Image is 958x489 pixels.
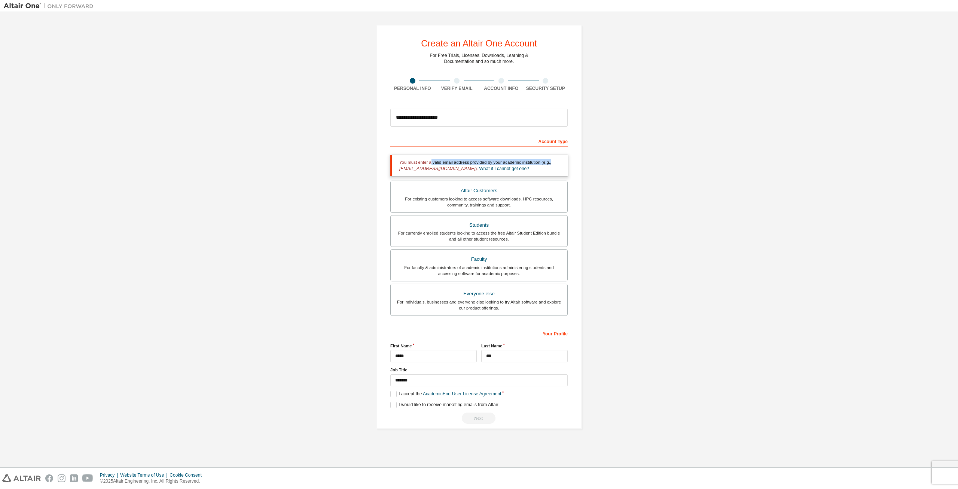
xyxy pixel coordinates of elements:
div: For faculty & administrators of academic institutions administering students and accessing softwa... [395,265,563,277]
div: Security Setup [524,85,568,91]
div: Create an Altair One Account [421,39,537,48]
div: Privacy [100,472,120,478]
div: You need to provide your academic email [390,413,568,424]
div: For existing customers looking to access software downloads, HPC resources, community, trainings ... [395,196,563,208]
label: First Name [390,343,477,349]
label: Last Name [481,343,568,349]
div: Altair Customers [395,185,563,196]
img: Altair One [4,2,97,10]
a: Academic End-User License Agreement [423,391,501,396]
img: instagram.svg [58,474,65,482]
a: What if I cannot get one? [479,166,529,171]
div: Account Info [479,85,524,91]
div: Students [395,220,563,230]
div: For Free Trials, Licenses, Downloads, Learning & Documentation and so much more. [430,52,528,64]
div: You must enter a valid email address provided by your academic institution (e.g., ). [390,155,568,176]
img: youtube.svg [82,474,93,482]
div: For individuals, businesses and everyone else looking to try Altair software and explore our prod... [395,299,563,311]
div: Personal Info [390,85,435,91]
img: altair_logo.svg [2,474,41,482]
div: Everyone else [395,289,563,299]
div: Your Profile [390,327,568,339]
div: Account Type [390,135,568,147]
div: Verify Email [435,85,479,91]
label: Job Title [390,367,568,373]
img: linkedin.svg [70,474,78,482]
span: [EMAIL_ADDRESS][DOMAIN_NAME] [399,166,475,171]
div: Faculty [395,254,563,265]
img: facebook.svg [45,474,53,482]
label: I would like to receive marketing emails from Altair [390,402,498,408]
div: Cookie Consent [170,472,206,478]
div: Website Terms of Use [120,472,170,478]
p: © 2025 Altair Engineering, Inc. All Rights Reserved. [100,478,206,485]
div: For currently enrolled students looking to access the free Altair Student Edition bundle and all ... [395,230,563,242]
label: I accept the [390,391,501,397]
